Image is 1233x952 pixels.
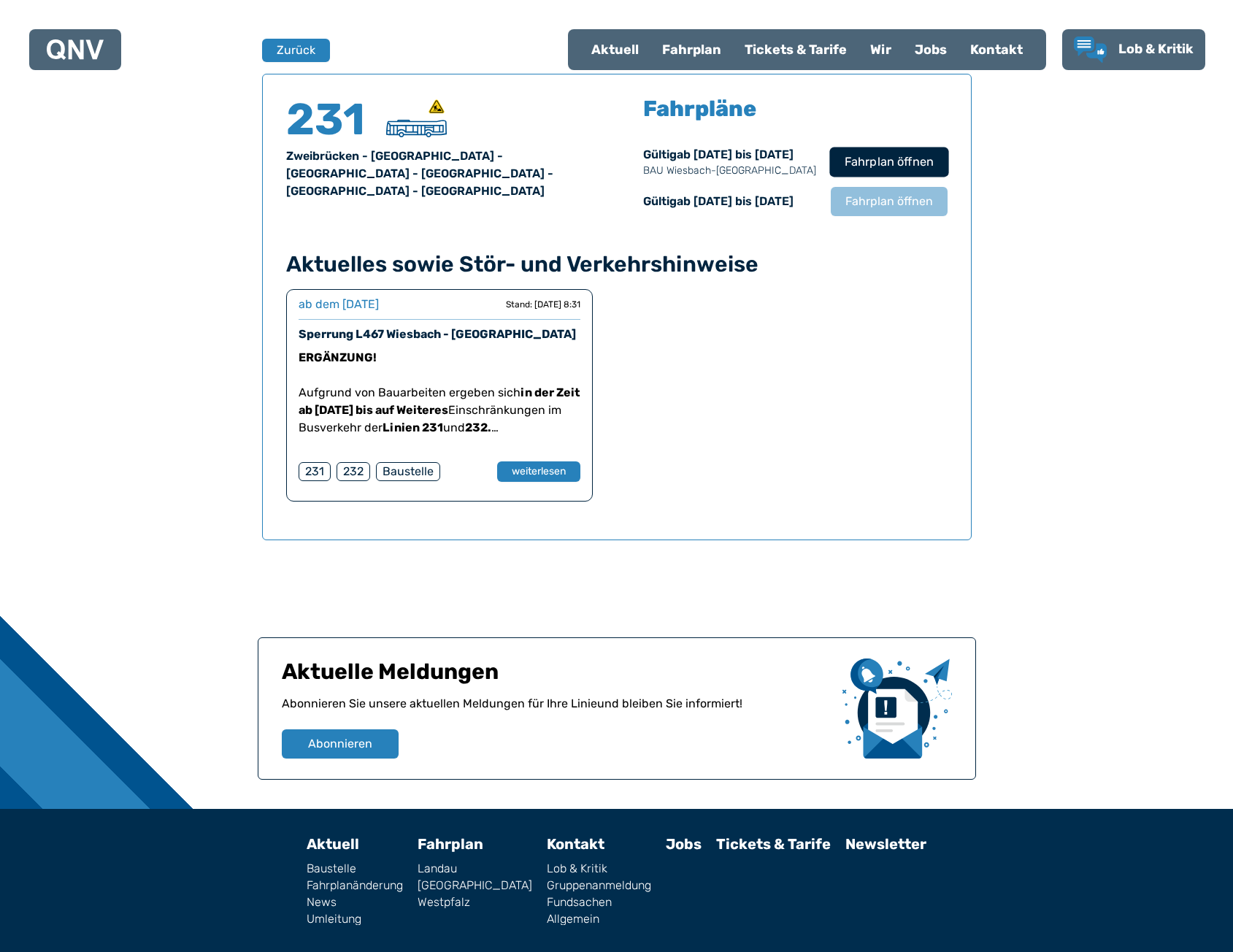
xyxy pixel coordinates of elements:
div: Zweibrücken - [GEOGRAPHIC_DATA] - [GEOGRAPHIC_DATA] - [GEOGRAPHIC_DATA] - [GEOGRAPHIC_DATA] - [GE... [286,147,599,200]
h5: Fahrpläne [643,98,756,120]
a: QNV Logo [47,35,104,64]
p: Abonnieren Sie unsere aktuellen Meldungen für Ihre Linie und bleiben Sie informiert! [282,695,831,729]
div: Baustelle [376,462,440,481]
img: Überlandbus [386,120,447,137]
a: Jobs [666,835,702,853]
p: Aufgrund von Bauarbeiten ergeben sich Einschränkungen im Busverkehr der und [299,366,580,437]
a: Landau [418,863,532,875]
a: Tickets & Tarife [716,835,831,853]
button: Fahrplan öffnen [831,187,948,216]
a: Aktuell [580,31,650,69]
a: Baustelle [307,863,403,875]
div: Gültig ab [DATE] bis [DATE] [643,193,816,210]
p: BAU Wiesbach-[GEOGRAPHIC_DATA] [643,164,816,178]
span: Fahrplan öffnen [845,193,933,210]
a: Newsletter [845,835,926,853]
button: Zurück [262,39,330,62]
a: Allgemein [547,913,651,925]
span: Lob & Kritik [1118,41,1194,57]
button: Fahrplan öffnen [829,147,948,177]
a: Fundsachen [547,897,651,908]
a: Lob & Kritik [547,863,651,875]
a: Kontakt [959,31,1034,69]
strong: 232. [465,421,499,434]
a: Tickets & Tarife [733,31,859,69]
button: Abonnieren [282,729,399,759]
strong: Linien 231 [383,421,443,434]
h1: Aktuelle Meldungen [282,659,831,695]
img: newsletter [842,659,952,759]
a: Zurück [262,39,320,62]
a: Fahrplan [418,835,483,853]
a: [GEOGRAPHIC_DATA] [418,880,532,891]
strong: in der Zeit ab [DATE] bis auf Weiteres [299,385,580,417]
a: Fahrplanänderung [307,880,403,891]
a: Jobs [903,31,959,69]
a: Fahrplan [650,31,733,69]
a: Kontakt [547,835,604,853]
div: 231 [299,462,331,481]
button: weiterlesen [497,461,580,482]
a: Wir [859,31,903,69]
div: 232 [337,462,370,481]
img: QNV Logo [47,39,104,60]
strong: ERGÄNZUNG! [299,350,377,364]
a: Gruppenanmeldung [547,880,651,891]
a: News [307,897,403,908]
a: Umleitung [307,913,403,925]
div: ab dem [DATE] [299,296,379,313]
h4: 231 [286,98,374,142]
a: Lob & Kritik [1074,37,1194,63]
a: Sperrung L467 Wiesbach - [GEOGRAPHIC_DATA] [299,327,576,341]
div: Stand: [DATE] 8:31 [506,299,580,310]
a: Westpfalz [418,897,532,908]
h4: Aktuelles sowie Stör- und Verkehrshinweise [286,251,948,277]
span: Abonnieren [308,735,372,753]
a: Aktuell [307,835,359,853]
span: Fahrplan öffnen [844,153,933,171]
div: Gültig ab [DATE] bis [DATE] [643,146,816,178]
